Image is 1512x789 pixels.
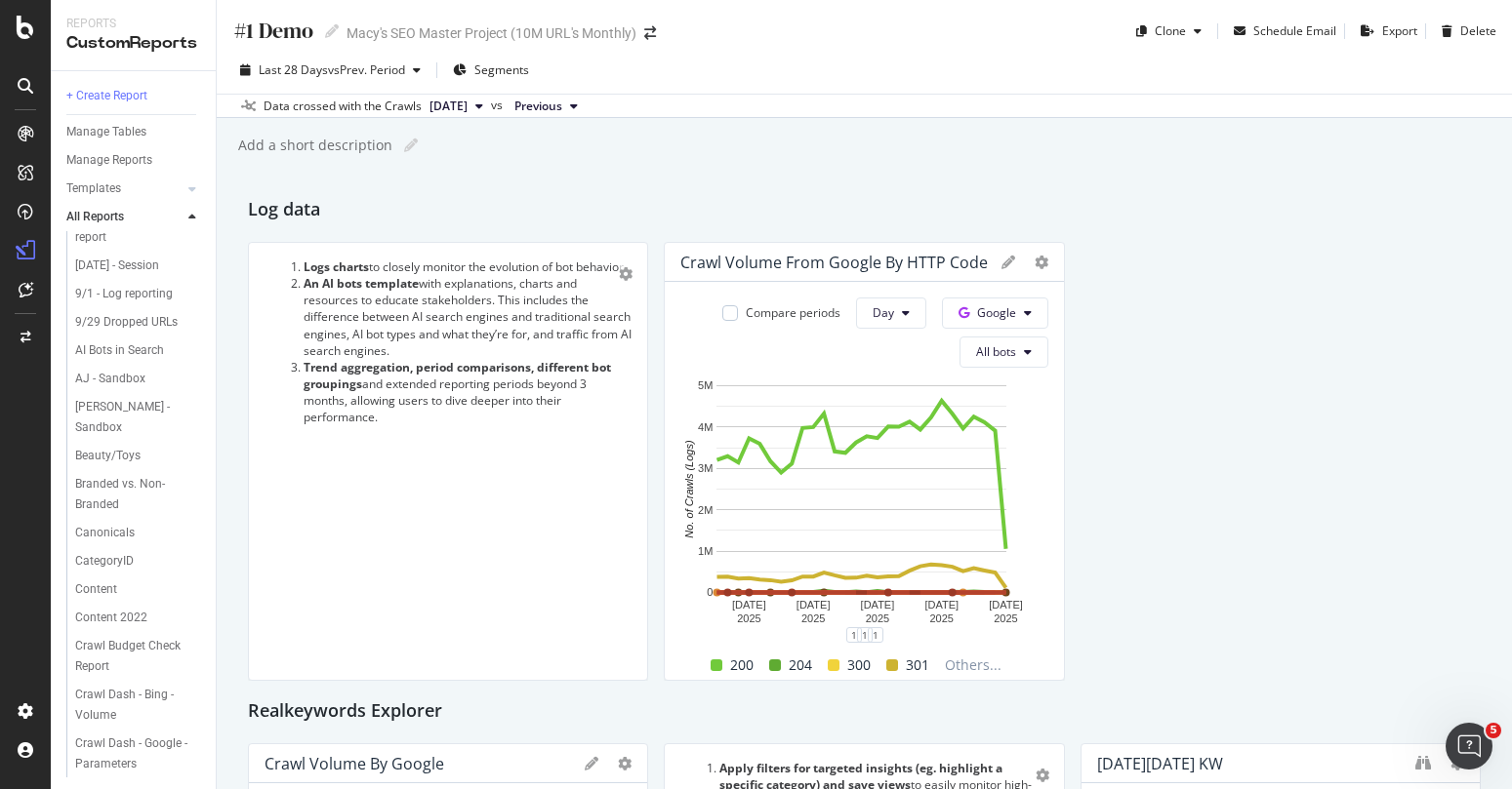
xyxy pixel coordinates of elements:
div: Add a short description [236,136,392,155]
span: All bots [976,343,1016,360]
div: Crawl Volume by Google [265,754,444,773]
text: [DATE] [990,599,1024,611]
strong: An AI bots template [304,275,419,292]
div: AJ - Sandbox [75,369,145,389]
span: 301 [906,653,929,677]
div: All Reports [66,207,124,227]
div: Crawl Volume from Google by HTTP Code [680,253,988,272]
text: 2M [698,504,713,516]
div: #1 Demo [232,16,313,46]
button: Google [942,297,1048,329]
span: 204 [789,653,812,677]
text: 2025 [930,612,954,624]
div: gear [619,267,633,281]
div: 1 [857,627,873,643]
span: Day [873,304,894,321]
div: binoculars [1415,755,1431,770]
text: 0 [708,586,714,598]
text: [DATE] [797,599,831,611]
button: Schedule Email [1226,16,1336,47]
div: 9/29 Dropped URLs [75,312,178,333]
a: Canonicals [75,523,202,543]
span: Segments [474,61,529,78]
text: 4M [698,421,713,433]
a: [PERSON_NAME] - Sandbox [75,397,202,438]
li: to closely monitor the evolution of bot behavior. [304,258,632,275]
a: Crawl Budget Check Report [75,636,202,677]
div: 9/1 - Log reporting [75,284,173,304]
div: Clone [1155,22,1186,39]
div: + Create Report [66,86,147,106]
div: gear [1036,769,1049,782]
a: Crawl Dash - Google - Parameters [75,733,202,774]
text: 2025 [995,612,1018,624]
div: Content 2022 [75,608,147,628]
a: Manage Tables [66,122,202,142]
i: Edit report name [404,138,418,152]
a: [DATE] - Session [75,256,202,276]
button: Clone [1128,16,1209,47]
div: Log data [248,195,1481,226]
div: Logs chartsto closely monitor the evolution of bot behavior. An AI bots templatewith explanations... [248,242,648,681]
a: Content 2022 [75,608,202,628]
button: Last 28 DaysvsPrev. Period [232,55,429,86]
h2: Realkeywords Explorer [248,696,442,728]
text: 5M [698,379,713,391]
div: Schedule Email [1253,22,1336,39]
div: Crawl Budget Check Report [75,636,186,677]
div: CategoryID [75,551,134,572]
svg: A chart. [680,375,1042,635]
span: 2025 Jul. 24th [429,98,468,115]
a: AJ - Sandbox [75,369,202,389]
div: Content [75,579,117,600]
text: [DATE] [732,599,766,611]
div: 1 [868,627,883,643]
span: 200 [730,653,754,677]
div: Canonicals [75,523,135,543]
button: All bots [960,336,1048,368]
a: AI Bots in Search [75,340,202,361]
span: Previous [514,98,562,115]
span: vs [491,97,507,114]
div: Beauty/Toys [75,446,141,466]
div: Crawl Dash - Bing - Volume [75,685,186,726]
a: 9/1 - Log reporting [75,284,202,304]
span: 5 [1486,723,1501,738]
a: Manage Reports [66,150,202,171]
h2: Log data [248,195,320,226]
button: [DATE] [422,95,491,118]
a: + Create Report [66,86,202,106]
text: [DATE] [925,599,960,611]
div: Reports [66,16,200,32]
a: Crawl Dash - Bing - Volume [75,685,202,726]
button: Previous [507,95,586,118]
strong: Logs charts [304,258,369,275]
span: Others... [937,653,1009,677]
span: Google [977,304,1016,321]
div: 1 [846,627,862,643]
div: Macy's SEO Master Project (10M URL's Monthly) [347,23,636,43]
text: 2025 [866,612,889,624]
iframe: Intercom live chat [1446,723,1492,769]
text: 1M [698,545,713,557]
button: Segments [445,55,537,86]
a: Branded vs. Non-Branded [75,474,202,515]
span: vs Prev. Period [328,61,405,78]
div: Manage Reports [66,150,152,171]
span: 300 [847,653,871,677]
div: Crawl Volume from Google by HTTP CodeCompare periodsDayGoogleAll botsA chart.111200204300301Other... [664,242,1064,681]
button: Export [1353,16,1417,47]
text: 2025 [737,612,760,624]
div: Allison - Sandbox [75,397,187,438]
div: Compare periods [746,304,840,321]
div: Manage Tables [66,122,146,142]
a: Content [75,579,202,600]
span: Last 28 Days [259,61,328,78]
button: Delete [1434,16,1496,47]
i: Edit report name [325,24,339,38]
div: [DATE][DATE] KW [1097,754,1223,773]
div: Crawl Dash - Google - Parameters [75,733,189,774]
div: CustomReports [66,32,200,55]
text: No. of Crawls (Logs) [683,440,695,538]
